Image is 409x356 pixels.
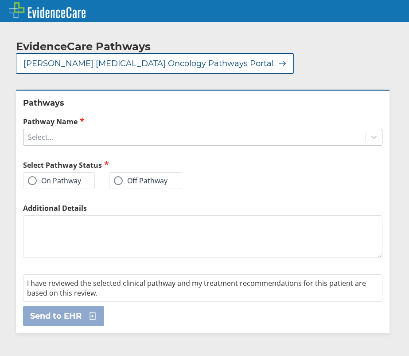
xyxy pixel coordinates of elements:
[114,176,167,185] label: Off Pathway
[28,176,81,185] label: On Pathway
[23,203,382,213] label: Additional Details
[27,278,366,298] span: I have reviewed the selected clinical pathway and my treatment recommendations for this patient a...
[28,132,53,142] div: Select...
[16,53,294,74] button: [PERSON_NAME] [MEDICAL_DATA] Oncology Pathways Portal
[16,40,151,53] h2: EvidenceCare Pathways
[23,58,274,69] span: [PERSON_NAME] [MEDICAL_DATA] Oncology Pathways Portal
[23,306,104,326] button: Send to EHR
[9,2,86,18] img: EvidenceCare
[23,98,382,108] h2: Pathways
[23,160,199,170] h2: Select Pathway Status
[23,116,382,127] label: Pathway Name
[30,311,82,321] span: Send to EHR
